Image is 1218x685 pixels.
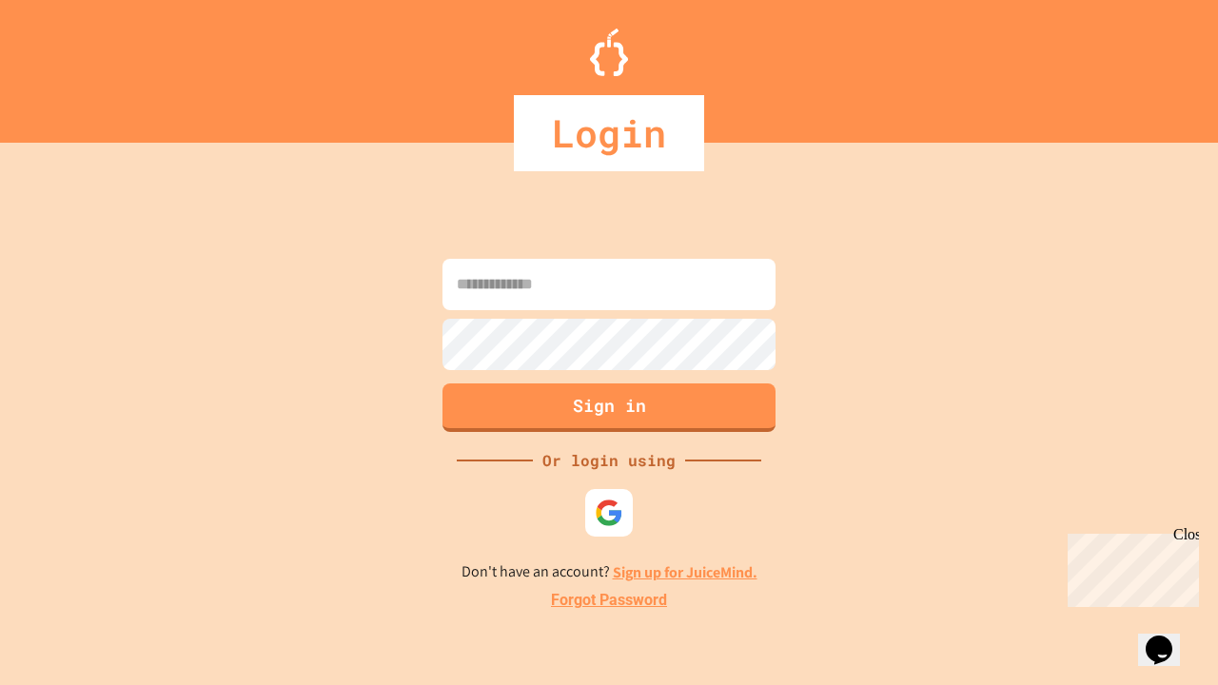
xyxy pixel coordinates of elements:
div: Chat with us now!Close [8,8,131,121]
div: Or login using [533,449,685,472]
p: Don't have an account? [462,560,757,584]
button: Sign in [442,383,776,432]
div: Login [514,95,704,171]
iframe: chat widget [1060,526,1199,607]
img: google-icon.svg [595,499,623,527]
a: Sign up for JuiceMind. [613,562,757,582]
iframe: chat widget [1138,609,1199,666]
a: Forgot Password [551,589,667,612]
img: Logo.svg [590,29,628,76]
